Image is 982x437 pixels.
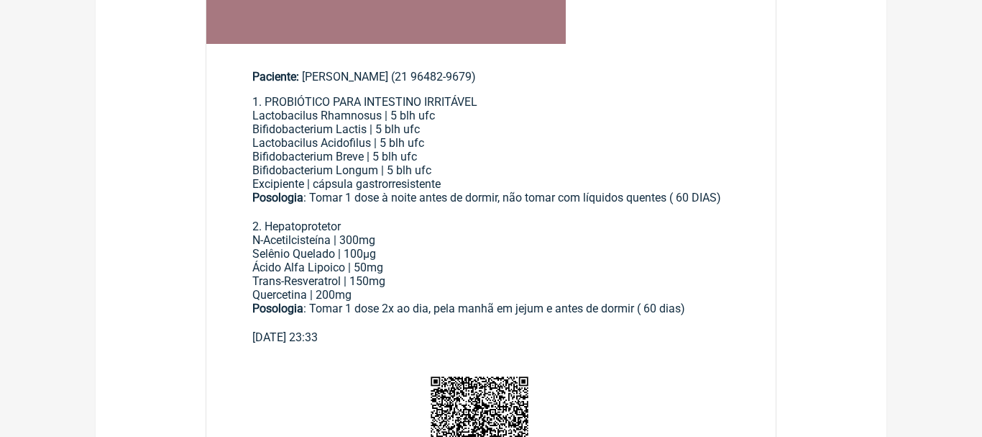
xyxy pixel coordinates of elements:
div: Bifidobacterium Longum | 5 blh ufc [252,163,730,177]
div: [DATE] 23:33 [252,330,730,344]
div: Trans-Resveratrol | 150mg [252,274,730,288]
div: 1. PROBIÓTICO PARA INTESTINO IRRITÁVEL [252,95,730,109]
div: : Tomar 1 dose à noite antes de dormir, não tomar com líquidos quentes ㅤ( 60 DIAS) [252,191,730,206]
div: N-Acetilcisteína | 300mg [252,233,730,247]
div: Bifidobacterium Lactis | 5 blh ufc [252,122,730,136]
div: Lactobacilus Rhamnosus | 5 blh ufc [252,109,730,122]
strong: Posologia [252,302,303,315]
div: Ácido Alfa Lipoico | 50mg [252,261,730,274]
div: Bifidobacterium Breve | 5 blh ufc [252,150,730,163]
div: : Tomar 1 dose 2x ao dia, pela manhã em jejum e antes de dormir ㅤ( 60 dias) [252,302,730,330]
div: [PERSON_NAME] (21 96482-9679) [252,70,730,84]
div: Selênio Quelado | 100µg [252,247,730,261]
div: Lactobacilus Acidofilus | 5 blh ufc [252,136,730,150]
div: 2. Hepatoprotetor [252,206,730,233]
span: Paciente: [252,70,299,84]
strong: Posologia [252,191,303,204]
div: Quercetina | 200mg [252,288,730,302]
div: Excipiente | cápsula gastrorresistente [252,177,730,191]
